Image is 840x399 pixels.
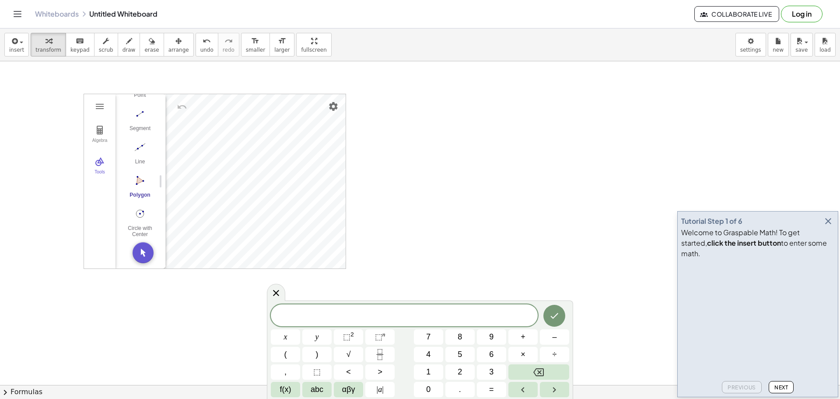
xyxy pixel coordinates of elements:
[445,364,475,380] button: 2
[346,349,351,360] span: √
[477,382,506,397] button: Equals
[200,47,213,53] span: undo
[681,227,834,259] div: Welcome to Graspable Math! To get started, to enter some math.
[477,347,506,362] button: 6
[302,382,332,397] button: Alphabet
[694,6,779,22] button: Collaborate Live
[781,6,822,22] button: Log in
[489,384,494,395] span: =
[316,349,318,360] span: )
[140,33,164,56] button: erase
[342,384,355,395] span: αβγ
[164,33,194,56] button: arrange
[773,47,784,53] span: new
[66,33,94,56] button: keyboardkeypad
[174,99,190,115] button: Undo
[246,47,265,53] span: smaller
[118,33,140,56] button: draw
[552,331,556,343] span: –
[122,92,157,104] div: Point
[445,382,475,397] button: .
[489,349,493,360] span: 6
[735,33,766,56] button: settings
[521,349,525,360] span: ×
[203,36,211,46] i: undo
[122,47,136,53] span: draw
[271,364,300,380] button: ,
[414,382,443,397] button: 0
[426,366,430,378] span: 1
[459,384,461,395] span: .
[302,329,332,345] button: y
[489,366,493,378] span: 3
[122,225,157,237] div: Circle with Center through Point
[133,242,154,263] button: Move. Drag or select object
[795,47,808,53] span: save
[343,332,350,341] span: ⬚
[477,329,506,345] button: 9
[365,329,395,345] button: Superscript
[740,47,761,53] span: settings
[241,33,270,56] button: format_sizesmaller
[540,382,569,397] button: Right arrow
[84,94,346,269] div: Geometry
[414,347,443,362] button: 4
[122,106,157,138] button: Segment. Select two points or positions
[271,382,300,397] button: Functions
[382,331,385,338] sup: n
[365,347,395,362] button: Fraction
[540,347,569,362] button: Divide
[122,159,157,171] div: Line
[315,331,319,343] span: y
[426,349,430,360] span: 4
[271,329,300,345] button: x
[365,364,395,380] button: Greater than
[35,10,79,18] a: Whiteboards
[168,47,189,53] span: arrange
[334,347,363,362] button: Square root
[681,216,742,226] div: Tutorial Step 1 of 6
[218,33,239,56] button: redoredo
[166,94,346,268] canvas: Graphics View 1
[301,47,326,53] span: fullscreen
[702,10,772,18] span: Collaborate Live
[35,47,61,53] span: transform
[445,329,475,345] button: 8
[346,366,351,378] span: <
[86,138,114,150] div: Algebra
[4,33,29,56] button: insert
[76,36,84,46] i: keyboard
[334,364,363,380] button: Less than
[477,364,506,380] button: 3
[350,331,354,338] sup: 2
[334,382,363,397] button: Greek alphabet
[274,47,290,53] span: larger
[129,251,157,258] div: More
[284,366,287,378] span: ,
[70,47,90,53] span: keypad
[521,331,525,343] span: +
[122,125,157,138] div: Segment
[196,33,218,56] button: undoundo
[122,140,157,171] button: Line. Select two points or positions
[540,329,569,345] button: Minus
[508,382,538,397] button: Left arrow
[9,47,24,53] span: insert
[271,347,300,362] button: (
[284,349,287,360] span: (
[508,347,538,362] button: Times
[122,173,157,205] button: Polygon. Select all vertices, then first vertex again
[94,33,118,56] button: scrub
[774,384,788,391] span: Next
[414,364,443,380] button: 1
[819,47,831,53] span: load
[489,331,493,343] span: 9
[382,385,384,394] span: |
[508,364,569,380] button: Backspace
[325,99,341,114] button: Settings
[251,36,259,46] i: format_size
[284,331,287,343] span: x
[122,206,157,238] button: Circle with Center through Point. Select center point, then point on circle
[377,384,384,395] span: a
[122,192,157,204] div: Polygon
